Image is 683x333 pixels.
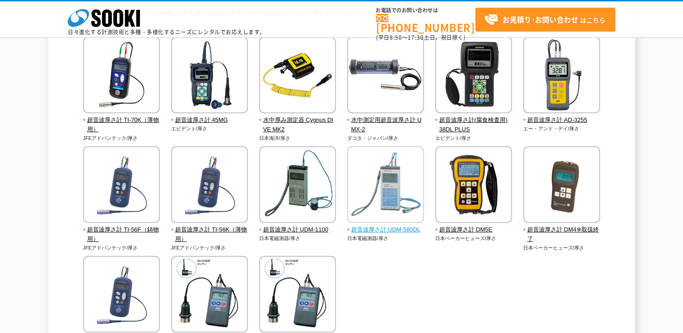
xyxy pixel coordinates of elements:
p: JFEアドバンテック/厚さ [83,244,160,252]
img: 超音波厚さ計 45MG [171,37,248,116]
p: JFEアドバンテック/厚さ [83,134,160,142]
span: 超音波厚さ計 DM5E [435,225,512,235]
p: 日本ベーカーヒューズ/厚さ [523,244,600,252]
span: 超音波厚さ計 UDM-580DL [347,225,424,235]
p: 日本電磁測器/厚さ [259,235,336,242]
a: 水中厚み測定器 Cygnus DIVE MK2 [259,107,336,134]
span: 超音波厚さ計 TI-56K（薄物用） [171,225,248,244]
p: エー・アンド・デイ/厚さ [523,125,600,133]
a: お見積り･お問い合わせはこちら [475,8,615,32]
a: 超音波厚さ計 TI-56K（薄物用） [171,217,248,244]
span: 17:30 [408,33,424,42]
span: 水中厚み測定器 Cygnus DIVE MK2 [259,116,336,134]
span: 超音波厚さ計 TI-70K（薄物用） [83,116,160,134]
a: 水中測定用超音波厚さ計 UMX-2 [347,107,424,134]
a: 超音波厚さ計 AD-3255 [523,107,600,125]
span: 超音波厚さ計 AD-3255 [523,116,600,125]
p: 日本海洋/厚さ [259,134,336,142]
img: 超音波厚さ計 AD-3255 [523,37,600,116]
a: 超音波厚さ計 DM5E [435,217,512,235]
span: 超音波厚さ計 UDM-1100 [259,225,336,235]
a: 超音波厚さ計 TI-70K（薄物用） [83,107,160,134]
span: はこちら [484,13,605,27]
img: 超音波厚さ計(腐食検査用) 38DL PLUS [435,37,512,116]
img: 超音波厚さ計 DM5E [435,146,512,225]
strong: お見積り･お問い合わせ [502,14,578,25]
span: 超音波厚さ計 45MG [171,116,248,125]
a: 超音波厚さ計 UDM-580DL [347,217,424,235]
p: 日々進化する計測技術と多種・多様化するニーズにレンタルでお応えします。 [68,29,265,35]
span: 超音波厚さ計 DM4※取扱終了 [523,225,600,244]
span: 水中測定用超音波厚さ計 UMX-2 [347,116,424,134]
span: 8:50 [390,33,402,42]
span: (平日 ～ 土日、祝日除く) [376,33,465,42]
p: ダコタ・ジャパン/厚さ [347,134,424,142]
p: 日本電磁測器/厚さ [347,235,424,242]
img: 超音波厚さ計 UDM-1100 [259,146,336,225]
p: 日本ベーカーヒューズ/厚さ [435,235,512,242]
a: 超音波厚さ計 45MG [171,107,248,125]
img: 超音波厚さ計 TI-56K（薄物用） [171,146,248,225]
img: 水中厚み測定器 Cygnus DIVE MK2 [259,37,336,116]
span: 超音波厚さ計(腐食検査用) 38DL PLUS [435,116,512,134]
p: エビデント/厚さ [435,134,512,142]
img: 水中測定用超音波厚さ計 UMX-2 [347,37,424,116]
a: 超音波厚さ計 DM4※取扱終了 [523,217,600,244]
a: 超音波厚さ計(腐食検査用) 38DL PLUS [435,107,512,134]
img: 超音波厚さ計 TI-70K（薄物用） [83,37,160,116]
a: 超音波厚さ計 UDM-1100 [259,217,336,235]
span: お電話でのお問い合わせは [376,8,475,13]
img: 超音波厚さ計 UDM-580DL [347,146,424,225]
a: [PHONE_NUMBER] [376,14,475,32]
img: 超音波厚さ計 DM4※取扱終了 [523,146,600,225]
img: 超音波厚さ計 TI-56F（鋳物用） [83,146,160,225]
span: 超音波厚さ計 TI-56F（鋳物用） [83,225,160,244]
a: 超音波厚さ計 TI-56F（鋳物用） [83,217,160,244]
p: エビデント/厚さ [171,125,248,133]
p: JFEアドバンテック/厚さ [171,244,248,252]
